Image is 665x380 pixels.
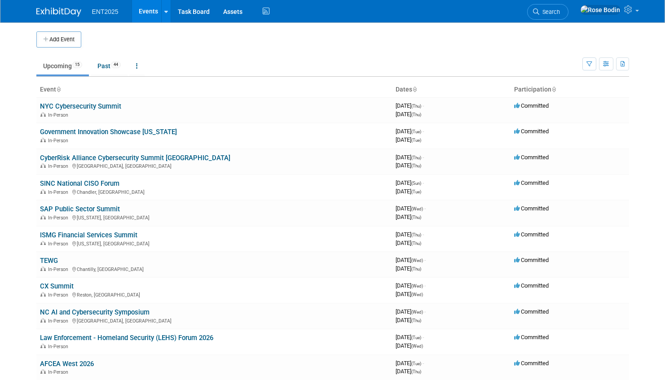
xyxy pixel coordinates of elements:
a: NC AI and Cybersecurity Symposium [40,308,150,316]
span: [DATE] [396,360,424,367]
span: (Wed) [411,344,423,349]
img: In-Person Event [40,369,46,374]
a: SINC National CISO Forum [40,179,119,188]
span: [DATE] [396,136,421,143]
div: [US_STATE], [GEOGRAPHIC_DATA] [40,214,388,221]
span: - [424,308,426,315]
span: [DATE] [396,231,424,238]
span: (Tue) [411,361,421,366]
span: Committed [514,205,549,212]
span: ENT2025 [92,8,119,15]
a: CX Summit [40,282,74,290]
span: Committed [514,334,549,341]
a: SAP Public Sector Summit [40,205,120,213]
span: [DATE] [396,334,424,341]
img: In-Person Event [40,241,46,245]
span: [DATE] [396,240,421,246]
span: (Wed) [411,206,423,211]
img: In-Person Event [40,266,46,271]
span: In-Person [48,241,71,247]
span: - [423,231,424,238]
span: Committed [514,231,549,238]
span: [DATE] [396,282,426,289]
span: [DATE] [396,111,421,118]
span: (Thu) [411,215,421,220]
span: [DATE] [396,162,421,169]
span: [DATE] [396,179,424,186]
span: [DATE] [396,128,424,135]
span: - [423,179,424,186]
span: [DATE] [396,154,424,161]
span: Committed [514,308,549,315]
span: [DATE] [396,342,423,349]
span: (Sun) [411,181,421,186]
span: (Thu) [411,163,421,168]
img: In-Person Event [40,215,46,219]
img: In-Person Event [40,163,46,168]
a: Law Enforcement - Homeland Security (LEHS) Forum 2026 [40,334,213,342]
span: (Tue) [411,335,421,340]
img: In-Person Event [40,344,46,348]
a: Sort by Event Name [56,86,61,93]
span: Committed [514,154,549,161]
span: In-Person [48,189,71,195]
a: AFCEA West 2026 [40,360,94,368]
span: In-Person [48,292,71,298]
span: (Thu) [411,241,421,246]
a: CyberRisk Alliance Cybersecurity Summit [GEOGRAPHIC_DATA] [40,154,230,162]
span: - [424,257,426,263]
span: [DATE] [396,205,426,212]
span: Committed [514,102,549,109]
button: Add Event [36,31,81,48]
img: In-Person Event [40,189,46,194]
div: Reston, [GEOGRAPHIC_DATA] [40,291,388,298]
span: - [423,128,424,135]
span: [DATE] [396,317,421,323]
div: Chantilly, [GEOGRAPHIC_DATA] [40,265,388,272]
a: Sort by Participation Type [551,86,556,93]
span: Committed [514,282,549,289]
span: [DATE] [396,368,421,375]
div: [US_STATE], [GEOGRAPHIC_DATA] [40,240,388,247]
span: In-Person [48,112,71,118]
th: Event [36,82,392,97]
span: In-Person [48,318,71,324]
a: Government Innovation Showcase [US_STATE] [40,128,177,136]
span: In-Person [48,163,71,169]
span: (Wed) [411,310,423,314]
span: (Thu) [411,232,421,237]
span: - [423,360,424,367]
span: [DATE] [396,265,421,272]
img: In-Person Event [40,112,46,117]
span: [DATE] [396,102,424,109]
span: (Tue) [411,189,421,194]
a: Upcoming15 [36,57,89,74]
span: In-Person [48,215,71,221]
span: [DATE] [396,257,426,263]
span: In-Person [48,138,71,144]
span: Committed [514,128,549,135]
a: TEWG [40,257,58,265]
span: - [423,334,424,341]
span: - [424,282,426,289]
a: NYC Cybersecurity Summit [40,102,121,110]
span: (Thu) [411,266,421,271]
span: - [423,154,424,161]
a: Sort by Start Date [412,86,417,93]
span: (Thu) [411,369,421,374]
img: ExhibitDay [36,8,81,17]
th: Participation [511,82,629,97]
span: (Wed) [411,258,423,263]
span: Committed [514,257,549,263]
span: [DATE] [396,214,421,220]
span: (Wed) [411,284,423,288]
div: [GEOGRAPHIC_DATA], [GEOGRAPHIC_DATA] [40,317,388,324]
span: 44 [111,61,121,68]
span: (Thu) [411,318,421,323]
span: (Thu) [411,112,421,117]
a: Past44 [91,57,128,74]
span: (Thu) [411,104,421,109]
span: In-Person [48,266,71,272]
span: Committed [514,360,549,367]
span: In-Person [48,369,71,375]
